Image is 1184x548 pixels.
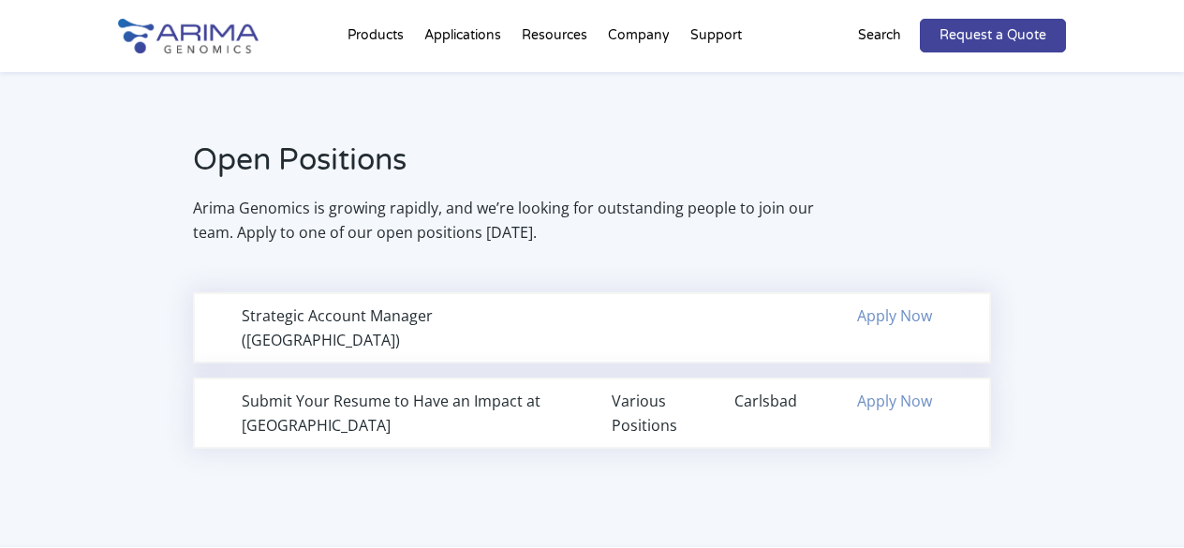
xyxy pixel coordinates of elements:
[193,196,815,244] p: Arima Genomics is growing rapidly, and we’re looking for outstanding people to join our team. App...
[857,391,932,411] a: Apply Now
[612,389,696,437] div: Various Positions
[858,23,901,48] p: Search
[242,389,572,437] div: Submit Your Resume to Have an Impact at [GEOGRAPHIC_DATA]
[734,389,819,413] div: Carlsbad
[920,19,1066,52] a: Request a Quote
[242,304,572,352] div: Strategic Account Manager ([GEOGRAPHIC_DATA])
[118,19,259,53] img: Arima-Genomics-logo
[857,305,932,326] a: Apply Now
[193,140,815,196] h2: Open Positions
